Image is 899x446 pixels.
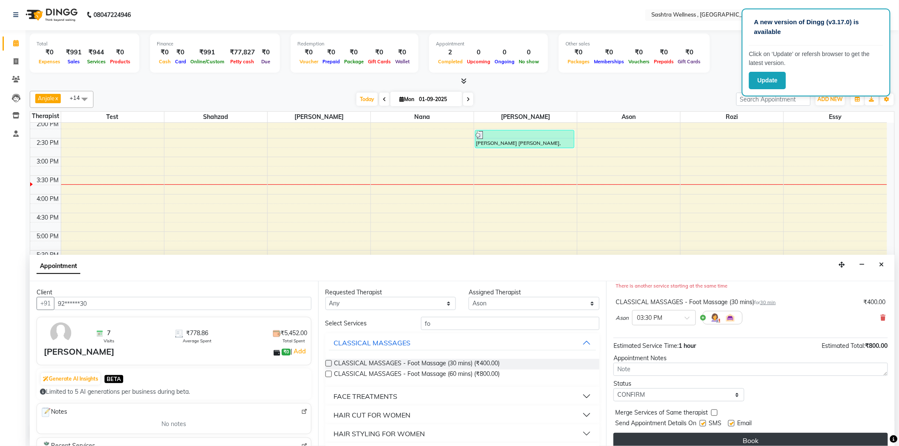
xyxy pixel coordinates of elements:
span: test [61,112,164,122]
div: ₹0 [366,48,393,57]
span: ₹778.86 [187,329,209,338]
div: ₹0 [297,48,320,57]
div: ₹0 [320,48,342,57]
input: Search by Name/Mobile/Email/Code [54,297,311,310]
span: Notes [40,407,67,418]
div: ₹400.00 [864,298,886,307]
div: ₹991 [188,48,226,57]
span: Card [173,59,188,65]
span: Prepaids [652,59,676,65]
img: avatar [48,321,73,345]
span: ₹800.00 [865,342,888,350]
span: 30 min [760,299,776,305]
span: Email [737,419,752,429]
div: FACE TREATMENTS [334,391,398,401]
div: ₹0 [342,48,366,57]
a: Add [292,346,307,356]
div: ₹0 [652,48,676,57]
span: ₹5,452.00 [281,329,308,338]
a: x [54,95,58,102]
div: Appointment [436,40,541,48]
span: Voucher [297,59,320,65]
div: HAIR STYLING FOR WOMEN [334,429,425,439]
span: Nana [371,112,474,122]
button: Generate AI Insights [41,373,100,385]
span: Gift Cards [366,59,393,65]
div: 0 [517,48,541,57]
span: Due [259,59,272,65]
span: Completed [436,59,465,65]
span: No show [517,59,541,65]
div: 0 [465,48,492,57]
span: Prepaid [320,59,342,65]
span: No notes [161,420,186,429]
span: Expenses [37,59,62,65]
img: Hairdresser.png [710,313,720,323]
div: ₹0 [626,48,652,57]
span: Ongoing [492,59,517,65]
span: Average Spent [183,338,212,344]
div: 5:30 PM [35,251,61,260]
div: 4:00 PM [35,195,61,203]
div: [PERSON_NAME] [44,345,114,358]
span: Mon [397,96,416,102]
span: Rozi [681,112,783,122]
div: Total [37,40,133,48]
span: Ason [577,112,680,122]
span: Package [342,59,366,65]
span: CLASSICAL MASSAGES - Foot Massage (30 mins) (₹400.00) [334,359,500,370]
div: Redemption [297,40,412,48]
span: Ason [616,314,629,322]
div: Status [613,379,744,388]
span: CLASSICAL MASSAGES - Foot Massage (60 mins) (₹800.00) [334,370,500,380]
div: Appointment Notes [613,354,888,363]
small: There is another service starting at the same time [616,283,727,289]
div: Finance [157,40,273,48]
button: Close [876,258,888,271]
span: Online/Custom [188,59,226,65]
div: ₹0 [173,48,188,57]
span: Essy [784,112,887,122]
div: ₹0 [108,48,133,57]
div: 2 [436,48,465,57]
div: Other sales [565,40,703,48]
small: for [754,299,776,305]
div: 2:00 PM [35,120,61,129]
span: Gift Cards [676,59,703,65]
span: ₹0 [282,349,291,356]
div: ₹991 [62,48,85,57]
input: 2025-09-01 [416,93,459,106]
div: Therapist [30,112,61,121]
span: Estimated Total: [822,342,865,350]
span: Upcoming [465,59,492,65]
span: Services [85,59,108,65]
span: [PERSON_NAME] [268,112,370,122]
span: Petty cash [229,59,257,65]
span: [PERSON_NAME] [474,112,577,122]
span: Sales [65,59,82,65]
span: SMS [709,419,721,429]
div: 3:30 PM [35,176,61,185]
div: CLASSICAL MASSAGES - Foot Massage (30 mins) [616,298,776,307]
div: 5:00 PM [35,232,61,241]
div: ₹0 [157,48,173,57]
button: Update [749,72,786,89]
button: +91 [37,297,54,310]
div: Assigned Therapist [469,288,599,297]
span: ADD NEW [818,96,843,102]
button: CLASSICAL MASSAGES [329,335,597,350]
div: ₹77,827 [226,48,258,57]
input: Search by service name [421,317,599,330]
button: HAIR CUT FOR WOMEN [329,407,597,423]
span: Today [356,93,378,106]
div: HAIR CUT FOR WOMEN [334,410,411,420]
div: ₹0 [565,48,592,57]
div: 2:30 PM [35,138,61,147]
div: 0 [492,48,517,57]
span: Merge Services of Same therapist [615,408,708,419]
span: Anjale [38,95,54,102]
span: +14 [70,94,86,101]
span: Wallet [393,59,412,65]
span: Estimated Service Time: [613,342,678,350]
div: Client [37,288,311,297]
